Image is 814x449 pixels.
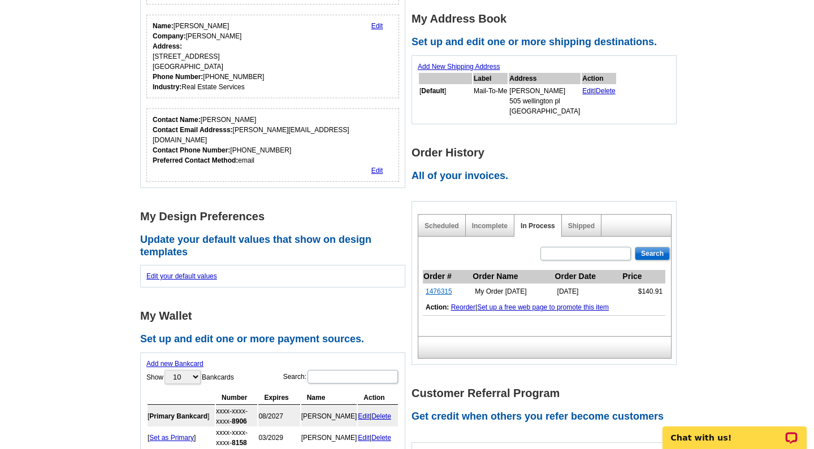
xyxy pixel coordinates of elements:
input: Search [635,247,670,260]
a: Edit [582,87,594,95]
th: Action [582,73,616,84]
iframe: LiveChat chat widget [655,413,814,449]
strong: Industry: [153,83,181,91]
td: [PERSON_NAME] [301,406,357,426]
a: Edit your default values [146,272,217,280]
td: My Order [DATE] [472,284,554,300]
td: 08/2027 [258,406,300,426]
td: [DATE] [555,284,622,300]
a: Edit [358,434,370,442]
td: Mail-To-Me [473,85,508,117]
div: [PERSON_NAME] [PERSON_NAME] [STREET_ADDRESS] [GEOGRAPHIC_DATA] [PHONE_NUMBER] Real Estate Services [153,21,264,92]
h2: Get credit when others you refer become customers [412,411,683,423]
h2: Set up and edit one or more payment sources. [140,333,412,346]
a: Reorder [451,303,475,311]
a: 1476315 [426,287,452,295]
td: 03/2029 [258,428,300,448]
h1: My Wallet [140,310,412,322]
a: Add new Bankcard [146,360,203,368]
td: | [358,406,398,426]
a: Scheduled [425,222,459,230]
b: Default [421,87,444,95]
th: Price [622,270,665,284]
th: Order Name [472,270,554,284]
td: $140.91 [622,284,665,300]
a: Delete [371,434,391,442]
a: Edit [358,412,370,420]
input: Search: [308,370,398,383]
h2: All of your invoices. [412,170,683,182]
a: Set as Primary [149,434,194,442]
a: Add New Shipping Address [418,63,500,71]
strong: Contact Name: [153,116,201,124]
h1: My Design Preferences [140,211,412,223]
td: [ ] [148,406,215,426]
strong: Contact Email Addresss: [153,126,233,134]
td: xxxx-xxxx-xxxx- [216,406,257,426]
div: [PERSON_NAME] [PERSON_NAME][EMAIL_ADDRESS][DOMAIN_NAME] [PHONE_NUMBER] email [153,115,393,165]
h1: Customer Referral Program [412,387,683,399]
strong: 8906 [232,417,247,425]
th: Expires [258,391,300,405]
h1: Order History [412,147,683,159]
th: Address [509,73,581,84]
td: [ ] [419,85,472,117]
a: Incomplete [472,222,508,230]
td: | [423,299,665,316]
b: Primary Bankcard [149,412,207,420]
a: In Process [521,222,555,230]
td: xxxx-xxxx-xxxx- [216,428,257,448]
a: Set up a free web page to promote this item [477,303,609,311]
div: Who should we contact regarding order issues? [146,108,399,182]
td: | [582,85,616,117]
strong: Contact Phone Number: [153,146,230,154]
b: Action: [426,303,449,311]
h2: Set up and edit one or more shipping destinations. [412,36,683,49]
label: Show Bankcards [146,369,234,385]
strong: Address: [153,42,182,50]
td: [ ] [148,428,215,448]
h2: Update your default values that show on design templates [140,234,412,258]
a: Delete [596,87,616,95]
a: Edit [371,22,383,30]
strong: 8158 [232,439,247,447]
h1: My Address Book [412,13,683,25]
td: [PERSON_NAME] [301,428,357,448]
select: ShowBankcards [164,370,201,384]
th: Order Date [555,270,622,284]
strong: Phone Number: [153,73,203,81]
th: Action [358,391,398,405]
th: Order # [423,270,472,284]
strong: Preferred Contact Method: [153,156,238,164]
a: Delete [371,412,391,420]
label: Search: [283,369,399,385]
th: Label [473,73,508,84]
strong: Company: [153,32,186,40]
a: Shipped [568,222,595,230]
td: [PERSON_NAME] 505 wellington pl [GEOGRAPHIC_DATA] [509,85,581,117]
td: | [358,428,398,448]
strong: Name: [153,22,174,30]
a: Edit [371,167,383,175]
th: Name [301,391,357,405]
th: Number [216,391,257,405]
div: Your personal details. [146,15,399,98]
